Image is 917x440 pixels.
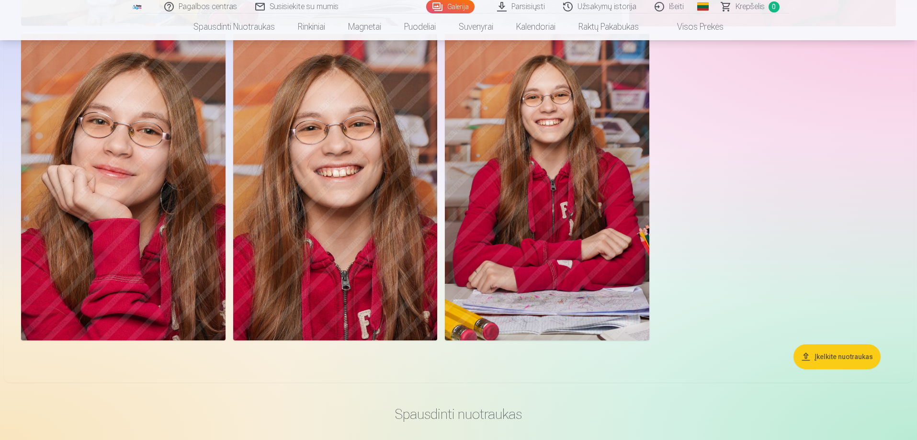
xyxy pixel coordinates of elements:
a: Kalendoriai [505,13,567,40]
span: Krepšelis [736,1,765,12]
a: Raktų pakabukas [567,13,650,40]
a: Rinkiniai [286,13,337,40]
a: Spausdinti nuotraukas [182,13,286,40]
button: Įkelkite nuotraukas [793,344,881,369]
a: Puodeliai [393,13,447,40]
img: /fa5 [132,4,143,10]
a: Visos prekės [650,13,735,40]
h3: Spausdinti nuotraukas [179,406,738,423]
a: Magnetai [337,13,393,40]
span: 0 [769,1,780,12]
a: Suvenyrai [447,13,505,40]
